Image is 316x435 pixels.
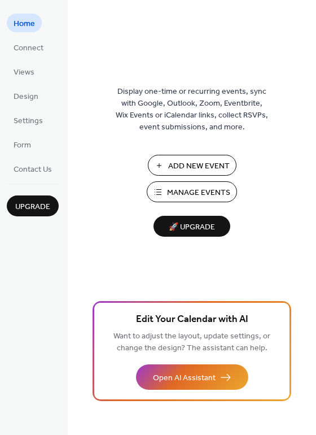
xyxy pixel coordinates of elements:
[14,67,34,79] span: Views
[14,115,43,127] span: Settings
[14,91,38,103] span: Design
[7,159,59,178] a: Contact Us
[147,181,237,202] button: Manage Events
[7,86,45,105] a: Design
[7,14,42,32] a: Home
[14,18,35,30] span: Home
[167,187,230,199] span: Manage Events
[153,216,230,237] button: 🚀 Upgrade
[14,164,52,176] span: Contact Us
[7,195,59,216] button: Upgrade
[160,220,223,235] span: 🚀 Upgrade
[148,155,236,176] button: Add New Event
[136,312,248,328] span: Edit Your Calendar with AI
[116,86,268,133] span: Display one-time or recurring events, sync with Google, Outlook, Zoom, Eventbrite, Wix Events or ...
[136,364,248,390] button: Open AI Assistant
[168,160,230,172] span: Add New Event
[153,372,216,384] span: Open AI Assistant
[15,201,50,213] span: Upgrade
[7,38,50,56] a: Connect
[7,62,41,81] a: Views
[7,135,38,154] a: Form
[113,329,270,356] span: Want to adjust the layout, update settings, or change the design? The assistant can help.
[14,42,43,54] span: Connect
[14,140,31,151] span: Form
[7,111,50,129] a: Settings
